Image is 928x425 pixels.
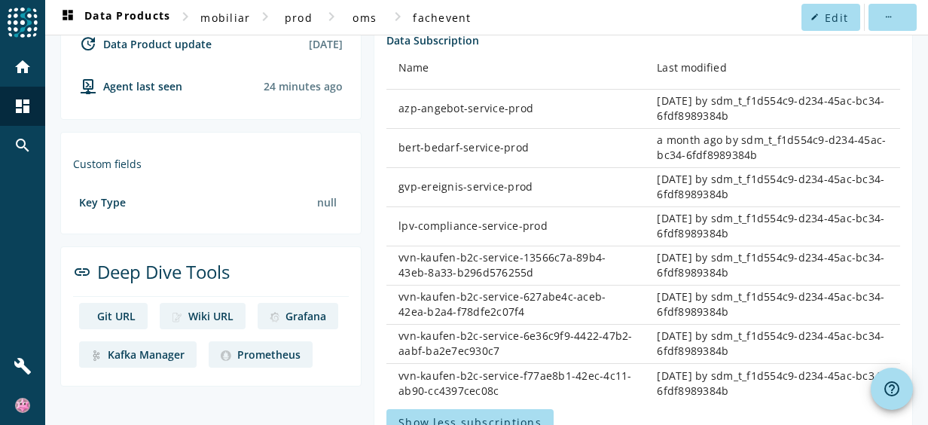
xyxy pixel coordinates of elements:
span: mobiliar [200,11,250,25]
td: [DATE] by sdm_t_f1d554c9-d234-45ac-bc34-6fdf8989384b [645,286,900,325]
div: vvn-kaufen-b2c-service-f77ae8b1-42ec-4c11-ab90-cc4397cec08c [398,368,633,399]
td: [DATE] by sdm_t_f1d554c9-d234-45ac-bc34-6fdf8989384b [645,207,900,246]
div: null [311,189,343,216]
div: vvn-kaufen-b2c-service-6e36c9f9-4422-47b2-aabf-ba2e7ec930c7 [398,329,633,359]
a: deep dive imageGit URL [79,303,148,329]
mat-icon: chevron_right [256,8,274,26]
div: gvp-ereignis-service-prod [398,179,633,194]
td: [DATE] by sdm_t_f1d554c9-d234-45ac-bc34-6fdf8989384b [645,246,900,286]
mat-icon: edit [810,13,819,21]
div: Data Subscription [386,33,900,47]
img: e21dd13c5adef2908a06f75a609d26ba [15,398,30,413]
img: deep dive image [270,312,279,323]
span: Edit [825,11,848,25]
td: [DATE] by sdm_t_f1d554c9-d234-45ac-bc34-6fdf8989384b [645,90,900,129]
div: agent-env-prod [73,77,182,95]
button: Data Products [53,4,176,31]
img: spoud-logo.svg [8,8,38,38]
span: prod [285,11,313,25]
div: Wiki URL [188,309,234,323]
div: vvn-kaufen-b2c-service-627abe4c-aceb-42ea-b2a4-f78dfe2c07f4 [398,289,633,320]
span: fachevent [413,11,471,25]
button: Edit [801,4,860,31]
div: Grafana [285,309,326,323]
img: deep dive image [172,312,182,323]
span: oms [353,11,377,25]
span: Data Products [59,8,170,26]
td: [DATE] by sdm_t_f1d554c9-d234-45ac-bc34-6fdf8989384b [645,364,900,403]
div: Agents typically reports every 15min to 1h [264,79,343,93]
div: azp-angebot-service-prod [398,101,633,116]
th: Last modified [645,47,900,90]
div: Data Product update [73,35,212,53]
a: deep dive imageWiki URL [160,303,246,329]
mat-icon: chevron_right [176,8,194,26]
img: deep dive image [221,350,231,361]
div: lpv-compliance-service-prod [398,219,633,234]
th: Name [386,47,645,90]
mat-icon: link [73,263,91,281]
mat-icon: dashboard [14,97,32,115]
a: deep dive imagePrometheus [209,341,313,368]
div: [DATE] [309,37,343,51]
button: oms [340,4,389,31]
button: mobiliar [194,4,256,31]
button: prod [274,4,322,31]
mat-icon: more_horiz [884,13,892,21]
div: Custom fields [73,157,349,171]
div: vvn-kaufen-b2c-service-13566c7a-89b4-43eb-8a33-b296d576255d [398,250,633,280]
button: fachevent [407,4,477,31]
mat-icon: chevron_right [389,8,407,26]
mat-icon: help_outline [883,380,901,398]
td: [DATE] by sdm_t_f1d554c9-d234-45ac-bc34-6fdf8989384b [645,325,900,364]
td: [DATE] by sdm_t_f1d554c9-d234-45ac-bc34-6fdf8989384b [645,168,900,207]
mat-icon: home [14,58,32,76]
div: bert-bedarf-service-prod [398,140,633,155]
mat-icon: chevron_right [322,8,340,26]
mat-icon: build [14,357,32,375]
mat-icon: search [14,136,32,154]
div: Deep Dive Tools [73,259,349,297]
img: deep dive image [91,350,102,361]
td: a month ago by sdm_t_f1d554c9-d234-45ac-bc34-6fdf8989384b [645,129,900,168]
mat-icon: dashboard [59,8,77,26]
div: Kafka Manager [108,347,185,362]
div: Git URL [97,309,136,323]
div: Key Type [79,195,126,209]
a: deep dive imageGrafana [258,303,338,329]
mat-icon: update [79,35,97,53]
a: deep dive imageKafka Manager [79,341,197,368]
div: Prometheus [237,347,301,362]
